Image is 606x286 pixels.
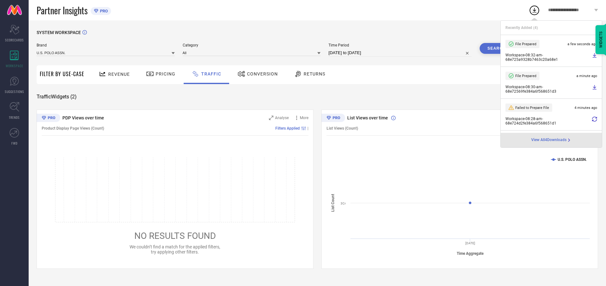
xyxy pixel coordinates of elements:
[515,106,549,110] span: Failed to Prepare File
[327,126,358,131] span: List Views (Count)
[183,43,321,47] span: Category
[515,42,536,46] span: File Prepared
[304,71,325,76] span: Returns
[328,49,472,57] input: Select time period
[531,138,567,143] span: View All 4 Downloads
[98,9,108,13] span: PRO
[11,141,18,146] span: FWD
[592,117,597,125] div: Retry
[515,74,536,78] span: File Prepared
[37,43,175,47] span: Brand
[321,114,345,123] div: Premium
[592,85,597,94] a: Download
[505,85,590,94] span: Workspace - 08:30-am - 68e72569fe384a6f568651d3
[592,53,597,62] a: Download
[567,42,597,46] span: a few seconds ago
[505,117,590,125] span: Workspace - 08:28-am - 68e724d2fe384a6f568651d1
[130,244,220,254] span: We couldn’t find a match for the applied filters, try applying other filters.
[531,138,572,143] a: View All4Downloads
[465,241,475,245] text: [DATE]
[457,251,484,256] tspan: Time Aggregate
[480,43,514,54] button: Search
[531,138,572,143] div: Open download page
[5,38,24,42] span: SCORECARDS
[300,116,308,120] span: More
[529,4,540,16] div: Open download list
[505,53,590,62] span: Workspace - 08:32-am - 68e725a9328b7463c20a68e1
[9,115,20,120] span: TRENDS
[37,4,88,17] span: Partner Insights
[341,202,346,205] text: 3Cr
[576,74,597,78] span: a minute ago
[40,70,84,78] span: Filter By Use-Case
[574,106,597,110] span: 4 minutes ago
[347,115,388,120] span: List Views over time
[42,126,104,131] span: Product Display Page Views (Count)
[37,30,81,35] span: SYSTEM WORKSPACE
[275,116,289,120] span: Analyse
[505,25,538,30] span: Recently Added ( 4 )
[307,126,308,131] span: |
[275,126,300,131] span: Filters Applied
[37,94,77,100] span: Traffic Widgets ( 2 )
[331,194,335,212] tspan: List Count
[328,43,472,47] span: Time Period
[558,157,587,162] text: U.S. POLO ASSN.
[37,114,60,123] div: Premium
[201,71,221,76] span: Traffic
[62,115,104,120] span: PDP Views over time
[134,231,216,241] span: NO RESULTS FOUND
[108,72,130,77] span: Revenue
[156,71,175,76] span: Pricing
[6,63,23,68] span: WORKSPACE
[269,116,273,120] svg: Zoom
[247,71,278,76] span: Conversion
[5,89,24,94] span: SUGGESTIONS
